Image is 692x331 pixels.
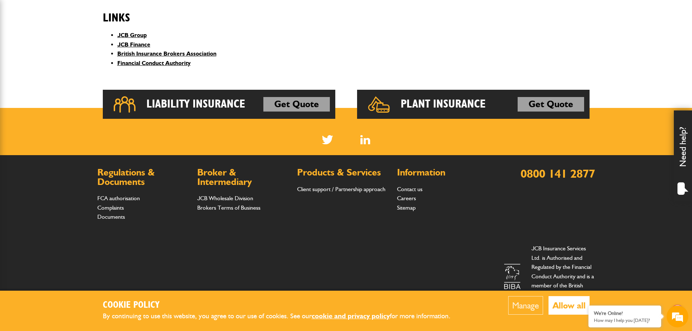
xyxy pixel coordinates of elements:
[594,310,656,316] div: We're Online!
[97,168,190,186] h2: Regulations & Documents
[97,213,125,220] a: Documents
[117,50,216,57] a: British Insurance Brokers Association
[360,135,370,144] a: LinkedIn
[297,186,385,193] a: Client support / Partnership approach
[594,318,656,323] p: How may I help you today?
[518,97,584,112] a: Get Quote
[117,32,147,39] a: JCB Group
[103,311,462,322] p: By continuing to use this website, you agree to our use of cookies. See our for more information.
[397,186,422,193] a: Contact us
[146,97,245,112] h2: Liability Insurance
[103,300,462,311] h2: Cookie Policy
[397,195,416,202] a: Careers
[549,296,590,315] button: Allow all
[401,97,486,112] h2: Plant Insurance
[521,166,595,181] a: 0800 141 2877
[97,195,140,202] a: FCA authorisation
[508,296,543,315] button: Manage
[312,312,390,320] a: cookie and privacy policy
[297,168,390,177] h2: Products & Services
[117,41,150,48] a: JCB Finance
[117,60,191,66] a: Financial Conduct Authority
[197,204,260,211] a: Brokers Terms of Business
[197,195,253,202] a: JCB Wholesale Division
[397,204,416,211] a: Sitemap
[674,110,692,201] div: Need help?
[360,135,370,144] img: Linked In
[397,168,490,177] h2: Information
[263,97,330,112] a: Get Quote
[197,168,290,186] h2: Broker & Intermediary
[322,135,333,144] img: Twitter
[97,204,124,211] a: Complaints
[531,244,595,309] p: JCB Insurance Services Ltd. is Authorised and Regulated by the Financial Conduct Authority and is...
